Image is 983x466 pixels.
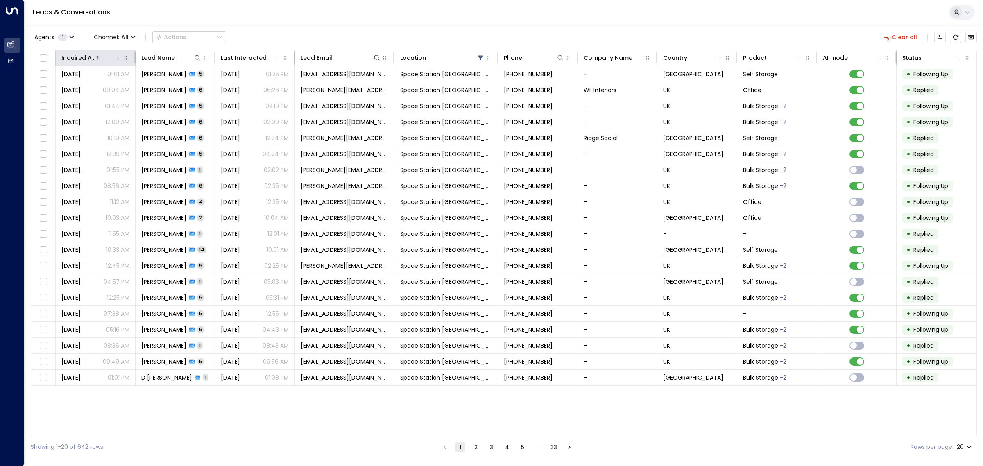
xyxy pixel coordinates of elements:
p: 10:19 AM [107,134,129,142]
span: Agents [34,34,54,40]
span: Darren Elvidge [141,182,186,190]
span: Toggle select row [38,261,48,271]
span: 4 [197,198,205,205]
span: Toggle select all [38,53,48,63]
span: Bulk Storage [743,166,778,174]
button: Clear all [880,32,921,43]
button: Archived Leads [965,32,977,43]
span: Space Station Wakefield [400,118,492,126]
p: 10:33 AM [106,246,129,254]
span: Apr 02, 2025 [221,310,240,318]
div: Location [400,53,426,63]
span: Brenda mugadza [141,118,186,126]
span: Mar 27, 2025 [61,326,81,334]
span: Apr 14, 2025 [221,246,240,254]
span: +447951428404 [504,214,553,222]
span: amblerstephen@gmail.com [301,102,388,110]
span: +447720877180 [504,70,553,78]
td: - [578,194,658,210]
span: Julie Smith [141,86,186,94]
button: Go to next page [564,442,574,452]
div: AI mode [823,53,883,63]
span: +447359664109 [504,230,553,238]
span: +447711645225 [504,182,553,190]
span: Bulk Storage [743,182,778,190]
span: Feb 28, 2025 [221,134,240,142]
span: +447725947059 [504,246,553,254]
div: • [906,323,911,337]
p: 02:00 PM [263,118,289,126]
td: - [578,66,658,82]
span: Toggle select row [38,197,48,207]
div: Phone [504,53,522,63]
span: +447527952054 [504,278,553,286]
div: Inquired At [61,53,122,63]
p: 01:25 PM [266,70,289,78]
span: Apr 01, 2025 [221,182,240,190]
div: • [906,83,911,97]
span: +447825004629 [504,134,553,142]
span: Mar 05, 2025 [61,150,81,158]
p: 01:01 AM [107,70,129,78]
span: 5 [197,150,204,157]
span: Toggle select row [38,117,48,127]
div: Last Interacted [221,53,281,63]
span: Space Station Wakefield [400,278,492,286]
button: Agents1 [31,32,77,43]
span: Feb 20, 2025 [221,86,240,94]
p: 12:45 PM [106,262,129,270]
span: Mar 24, 2025 [61,310,81,318]
span: Space Station Wakefield [400,310,492,318]
span: +447717792366 [504,86,553,94]
label: Rows per page: [911,443,954,451]
span: 5 [197,70,204,77]
span: Self Storage [743,134,778,142]
span: Toggle select row [38,165,48,175]
td: - [578,226,658,242]
span: +447831405843 [504,102,553,110]
span: jules@wl-interiors.co.uk [301,86,388,94]
div: • [906,179,911,193]
p: 10:01 AM [267,246,289,254]
span: 14 [197,246,206,253]
span: 6 [197,182,204,189]
td: - [578,114,658,130]
span: Toggle select row [38,245,48,255]
span: Toggle select row [38,85,48,95]
span: Mar 15, 2025 [61,198,81,206]
p: 02:02 PM [264,166,289,174]
span: Mar 21, 2025 [221,214,240,222]
span: 2 [197,214,204,221]
div: • [906,67,911,81]
span: Mar 23, 2025 [61,294,81,302]
div: Lead Email [301,53,381,63]
div: Last Interacted [221,53,267,63]
span: Toggle select row [38,309,48,319]
div: • [906,259,911,273]
span: Garry Rudge [141,70,186,78]
span: Following Up [913,182,948,190]
p: 04:57 PM [104,278,129,286]
td: - [578,242,658,258]
p: 10:04 AM [264,214,289,222]
button: Customize [934,32,946,43]
span: Jack Clabburn [141,230,186,238]
span: +447578565885 [504,118,553,126]
span: Replied [913,278,934,286]
span: UK [663,166,670,174]
span: Space Station Wakefield [400,230,492,238]
span: Bulk Storage [743,294,778,302]
p: 02:25 PM [264,262,289,270]
span: Replied [913,86,934,94]
span: Feb 26, 2025 [221,102,240,110]
span: Lucy-atkin@hotmail.co.uk [301,262,388,270]
td: - [578,354,658,369]
div: Inquired At [61,53,94,63]
span: Bulk Storage [743,150,778,158]
button: Go to page 5 [518,442,528,452]
span: Kerry Ridge [141,134,186,142]
div: Lead Name [141,53,202,63]
span: Mar 21, 2025 [61,246,81,254]
span: UK [663,198,670,206]
p: 12:25 PM [266,198,289,206]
